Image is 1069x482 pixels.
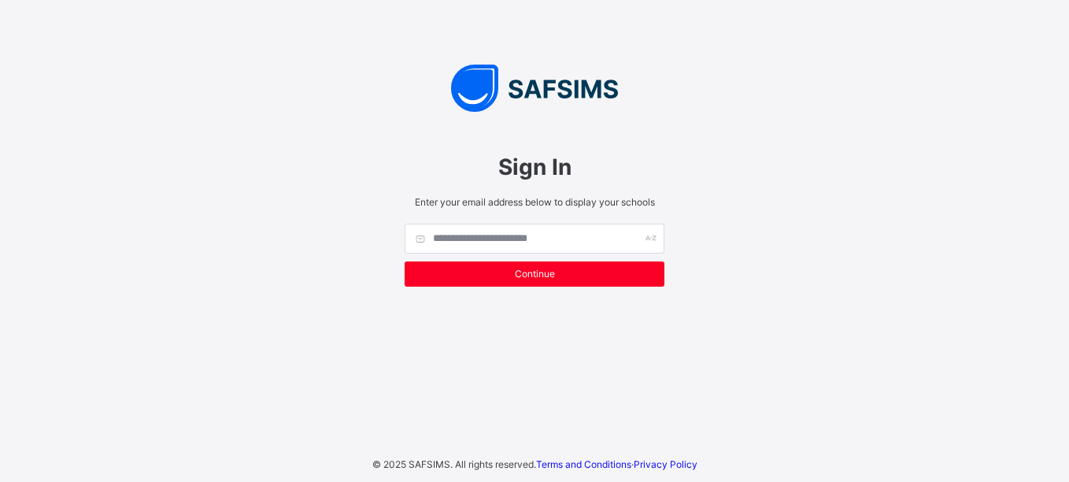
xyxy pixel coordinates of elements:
[536,458,631,470] a: Terms and Conditions
[405,196,664,208] span: Enter your email address below to display your schools
[389,65,680,112] img: SAFSIMS Logo
[416,268,653,280] span: Continue
[634,458,697,470] a: Privacy Policy
[536,458,697,470] span: ·
[405,154,664,180] span: Sign In
[372,458,536,470] span: © 2025 SAFSIMS. All rights reserved.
